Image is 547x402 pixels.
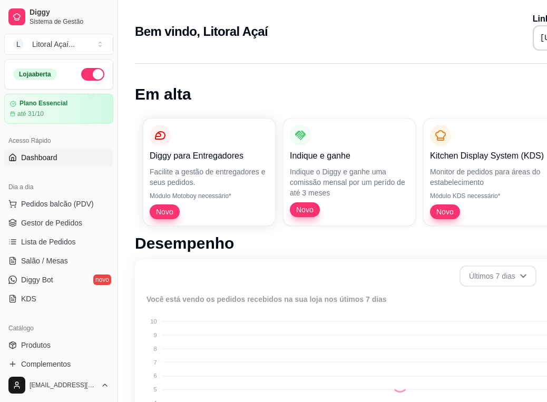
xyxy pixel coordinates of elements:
[153,346,157,352] tspan: 8
[4,320,113,337] div: Catálogo
[150,318,157,325] tspan: 10
[4,290,113,307] a: KDS
[284,119,415,225] button: Indique e ganheIndique o Diggy e ganhe uma comissão mensal por um perído de até 3 mesesNovo
[146,295,387,303] text: Você está vendo os pedidos recebidos na sua loja nos útimos 7 dias
[392,376,408,393] div: Loading
[13,39,24,50] span: L
[4,214,113,231] a: Gestor de Pedidos
[4,271,113,288] a: Diggy Botnovo
[290,166,409,198] p: Indique o Diggy e ganhe uma comissão mensal por um perído de até 3 meses
[4,132,113,149] div: Acesso Rápido
[30,8,109,17] span: Diggy
[152,207,178,217] span: Novo
[4,34,113,55] button: Select a team
[153,386,157,393] tspan: 5
[21,237,76,247] span: Lista de Pedidos
[150,192,269,200] p: Módulo Motoboy necessário*
[460,266,536,287] button: Últimos 7 dias
[150,150,269,162] p: Diggy para Entregadores
[292,204,318,215] span: Novo
[21,293,36,304] span: KDS
[4,372,113,398] button: [EMAIL_ADDRESS][DOMAIN_NAME]
[30,17,109,26] span: Sistema de Gestão
[150,166,269,188] p: Facilite a gestão de entregadores e seus pedidos.
[153,332,157,338] tspan: 9
[4,233,113,250] a: Lista de Pedidos
[30,381,96,389] span: [EMAIL_ADDRESS][DOMAIN_NAME]
[19,100,67,107] article: Plano Essencial
[21,274,53,285] span: Diggy Bot
[4,356,113,372] a: Complementos
[13,68,57,80] div: Loja aberta
[21,218,82,228] span: Gestor de Pedidos
[4,179,113,195] div: Dia a dia
[4,337,113,354] a: Produtos
[432,207,458,217] span: Novo
[290,150,409,162] p: Indique e ganhe
[17,110,44,118] article: até 31/10
[21,359,71,369] span: Complementos
[4,4,113,30] a: DiggySistema de Gestão
[81,68,104,81] button: Alterar Status
[21,199,94,209] span: Pedidos balcão (PDV)
[153,372,157,379] tspan: 6
[143,119,275,225] button: Diggy para EntregadoresFacilite a gestão de entregadores e seus pedidos.Módulo Motoboy necessário...
[32,39,75,50] div: Litoral Açaí ...
[135,23,268,40] h2: Bem vindo, Litoral Açaí
[21,152,57,163] span: Dashboard
[4,252,113,269] a: Salão / Mesas
[21,340,51,350] span: Produtos
[4,149,113,166] a: Dashboard
[21,256,68,266] span: Salão / Mesas
[4,94,113,124] a: Plano Essencialaté 31/10
[4,195,113,212] button: Pedidos balcão (PDV)
[153,359,157,366] tspan: 7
